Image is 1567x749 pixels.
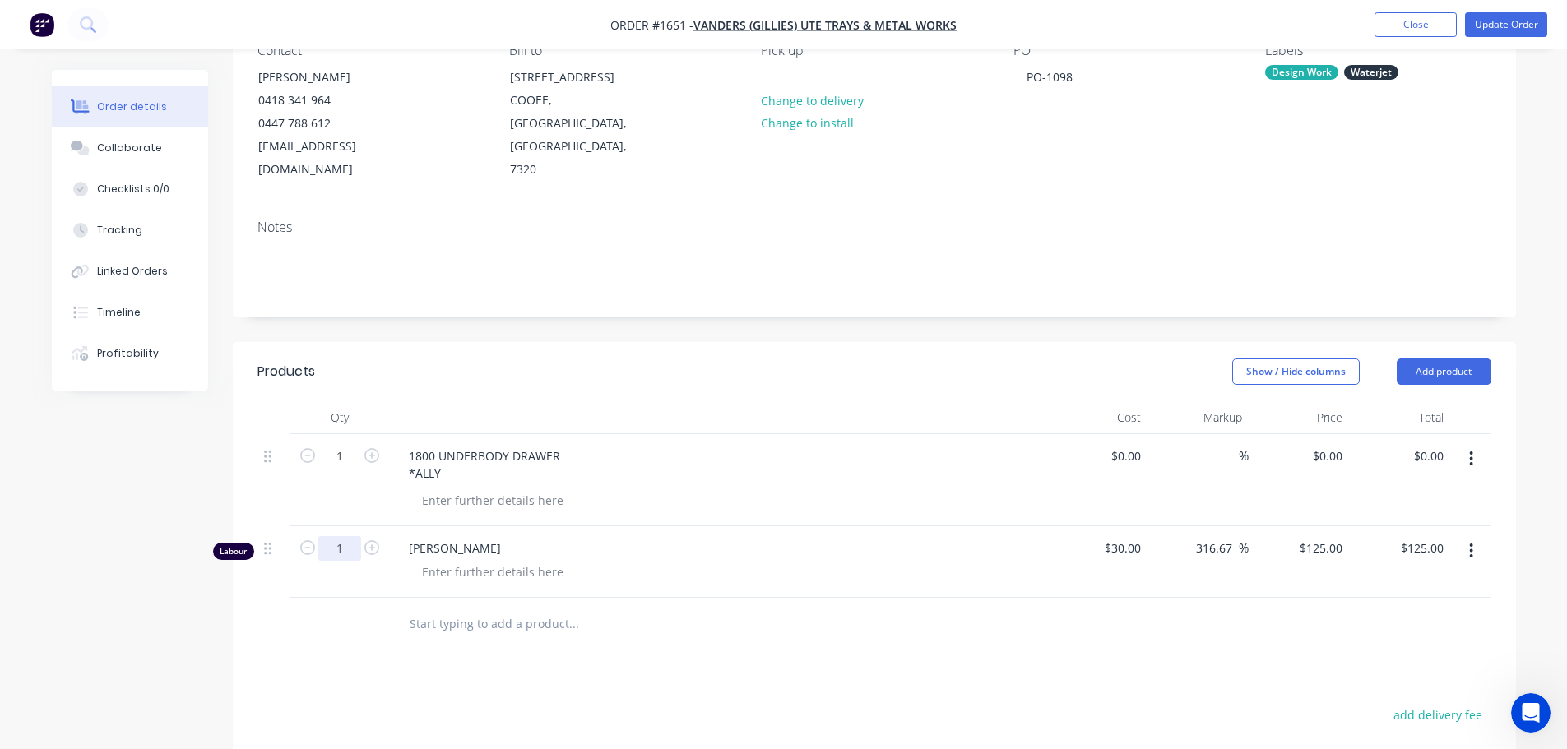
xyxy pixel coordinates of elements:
[752,112,862,134] button: Change to install
[1013,65,1086,89] div: PO-1098
[52,333,208,374] button: Profitability
[1239,446,1249,465] span: %
[761,43,986,58] div: Pick up
[1511,693,1551,733] iframe: Intercom live chat
[1232,358,1360,385] button: Show / Hide columns
[97,305,141,320] div: Timeline
[1385,704,1491,726] button: add delivery fee
[290,401,389,434] div: Qty
[257,220,1491,235] div: Notes
[52,292,208,333] button: Timeline
[244,65,409,182] div: [PERSON_NAME]0418 341 9640447 788 612[EMAIL_ADDRESS][DOMAIN_NAME]
[1249,401,1350,434] div: Price
[610,17,693,33] span: Order #1651 -
[1265,65,1338,80] div: Design Work
[409,608,738,640] input: Start typing to add a product...
[1147,401,1249,434] div: Markup
[396,444,573,485] div: 1800 UNDERBODY DRAWER *ALLY
[509,43,735,58] div: Bill to
[257,362,315,381] div: Products
[52,127,208,169] button: Collaborate
[52,210,208,251] button: Tracking
[496,65,661,182] div: [STREET_ADDRESS]COOEE, [GEOGRAPHIC_DATA], [GEOGRAPHIC_DATA], 7320
[1397,358,1491,385] button: Add product
[1349,401,1450,434] div: Total
[1344,65,1398,80] div: Waterjet
[510,66,647,89] div: [STREET_ADDRESS]
[258,89,395,112] div: 0418 341 964
[30,12,54,37] img: Factory
[97,99,167,114] div: Order details
[1047,401,1148,434] div: Cost
[258,135,395,181] div: [EMAIL_ADDRESS][DOMAIN_NAME]
[1375,12,1457,37] button: Close
[409,539,1041,557] span: [PERSON_NAME]
[510,89,647,181] div: COOEE, [GEOGRAPHIC_DATA], [GEOGRAPHIC_DATA], 7320
[752,89,872,111] button: Change to delivery
[97,346,159,361] div: Profitability
[693,17,957,33] a: Vanders (Gillies) Ute Trays & Metal Works
[97,223,142,238] div: Tracking
[97,182,169,196] div: Checklists 0/0
[52,251,208,292] button: Linked Orders
[52,169,208,210] button: Checklists 0/0
[1013,43,1239,58] div: PO
[258,66,395,89] div: [PERSON_NAME]
[1239,539,1249,557] span: %
[97,264,168,279] div: Linked Orders
[257,43,483,58] div: Contact
[258,112,395,135] div: 0447 788 612
[97,141,162,155] div: Collaborate
[1265,43,1491,58] div: Labels
[52,86,208,127] button: Order details
[213,543,254,560] div: Labour
[1465,12,1547,37] button: Update Order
